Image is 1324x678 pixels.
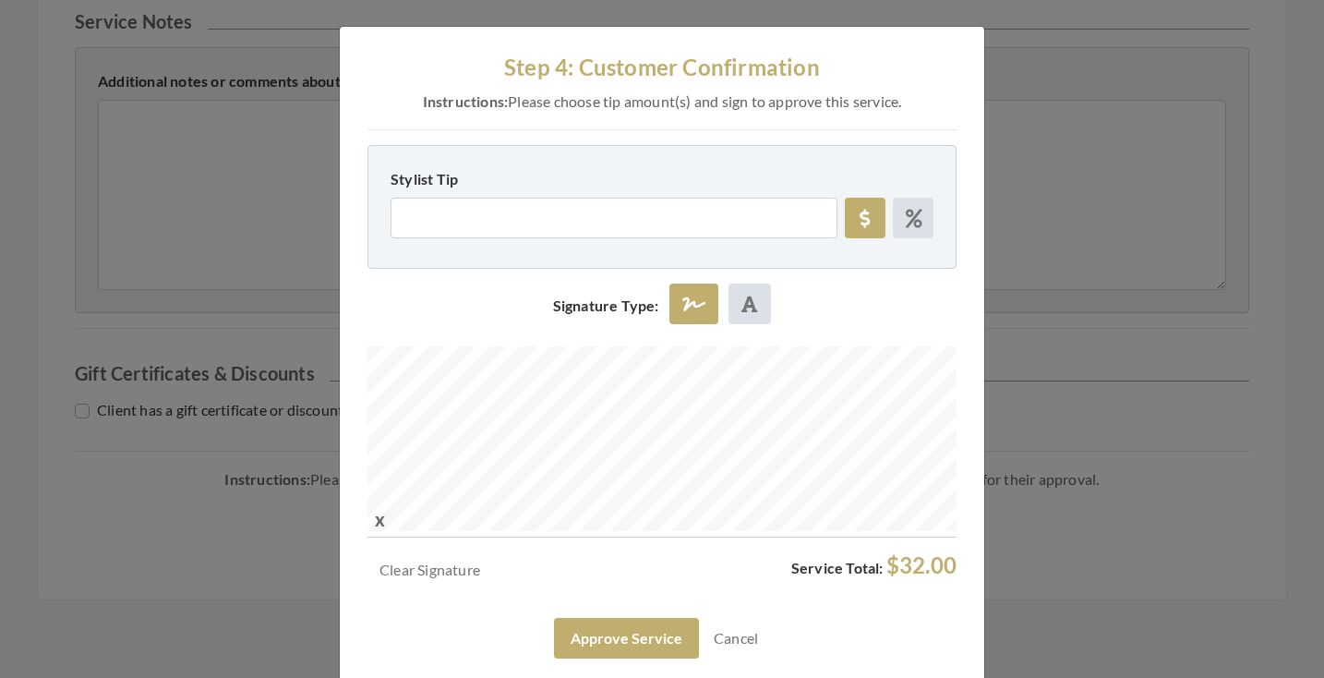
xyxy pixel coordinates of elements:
[886,551,957,578] span: $32.00
[367,552,492,596] a: Clear Signature
[553,295,659,317] label: Signature Type:
[423,92,509,110] strong: Instructions:
[791,559,884,576] span: Service Total:
[367,54,957,81] h3: Step 4: Customer Confirmation
[391,168,458,190] label: Stylist Tip
[367,89,957,115] p: Please choose tip amount(s) and sign to approve this service.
